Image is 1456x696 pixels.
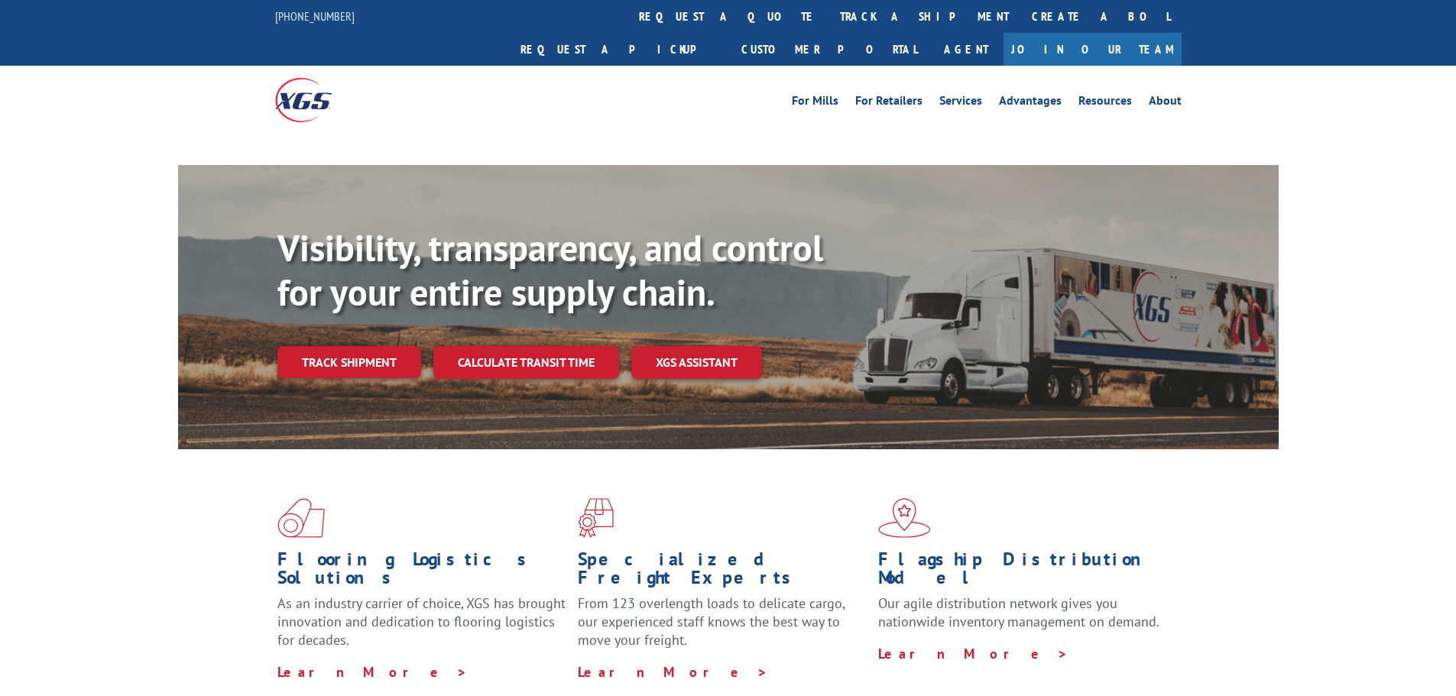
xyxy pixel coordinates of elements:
[578,550,867,594] h1: Specialized Freight Experts
[878,498,931,538] img: xgs-icon-flagship-distribution-model-red
[631,346,762,379] a: XGS ASSISTANT
[878,550,1167,594] h1: Flagship Distribution Model
[855,95,923,112] a: For Retailers
[277,498,325,538] img: xgs-icon-total-supply-chain-intelligence-red
[277,663,468,681] a: Learn More >
[1149,95,1182,112] a: About
[1078,95,1132,112] a: Resources
[1004,33,1182,66] a: Join Our Team
[730,33,929,66] a: Customer Portal
[929,33,1004,66] a: Agent
[939,95,982,112] a: Services
[509,33,730,66] a: Request a pickup
[433,346,619,379] a: Calculate transit time
[878,645,1068,662] a: Learn More >
[277,224,823,316] b: Visibility, transparency, and control for your entire supply chain.
[277,550,566,594] h1: Flooring Logistics Solutions
[792,95,838,112] a: For Mills
[578,663,768,681] a: Learn More >
[878,594,1159,630] span: Our agile distribution network gives you nationwide inventory management on demand.
[275,8,355,24] a: [PHONE_NUMBER]
[578,498,614,538] img: xgs-icon-focused-on-flooring-red
[277,346,421,378] a: Track shipment
[578,594,867,662] p: From 123 overlength loads to delicate cargo, our experienced staff knows the best way to move you...
[999,95,1062,112] a: Advantages
[277,594,566,649] span: As an industry carrier of choice, XGS has brought innovation and dedication to flooring logistics...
